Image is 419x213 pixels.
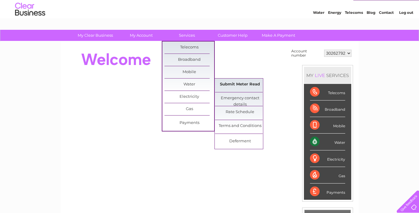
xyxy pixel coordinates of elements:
[164,54,214,66] a: Broadband
[67,3,352,29] div: Clear Business is a trading name of Verastar Limited (registered in [GEOGRAPHIC_DATA] No. 3667643...
[164,91,214,103] a: Electricity
[164,42,214,54] a: Telecoms
[208,30,258,41] a: Customer Help
[215,79,265,91] a: Submit Meter Read
[215,120,265,132] a: Terms and Conditions
[345,26,363,30] a: Telecoms
[367,26,375,30] a: Blog
[116,30,166,41] a: My Account
[379,26,394,30] a: Contact
[310,167,345,184] div: Gas
[162,30,212,41] a: Services
[310,150,345,167] div: Electricity
[328,26,341,30] a: Energy
[304,67,351,84] div: MY SERVICES
[70,30,120,41] a: My Clear Business
[310,100,345,117] div: Broadband
[215,135,265,147] a: Deferment
[290,48,323,59] td: Account number
[310,134,345,150] div: Water
[399,26,413,30] a: Log out
[164,103,214,115] a: Gas
[164,117,214,129] a: Payments
[310,84,345,100] div: Telecoms
[305,3,347,11] a: 0333 014 3131
[164,66,214,78] a: Mobile
[215,106,265,118] a: Rate Schedule
[314,73,326,78] div: LIVE
[313,26,324,30] a: Water
[215,92,265,104] a: Emergency contact details
[310,117,345,134] div: Mobile
[310,184,345,200] div: Payments
[254,30,303,41] a: Make A Payment
[164,79,214,91] a: Water
[15,16,45,34] img: logo.png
